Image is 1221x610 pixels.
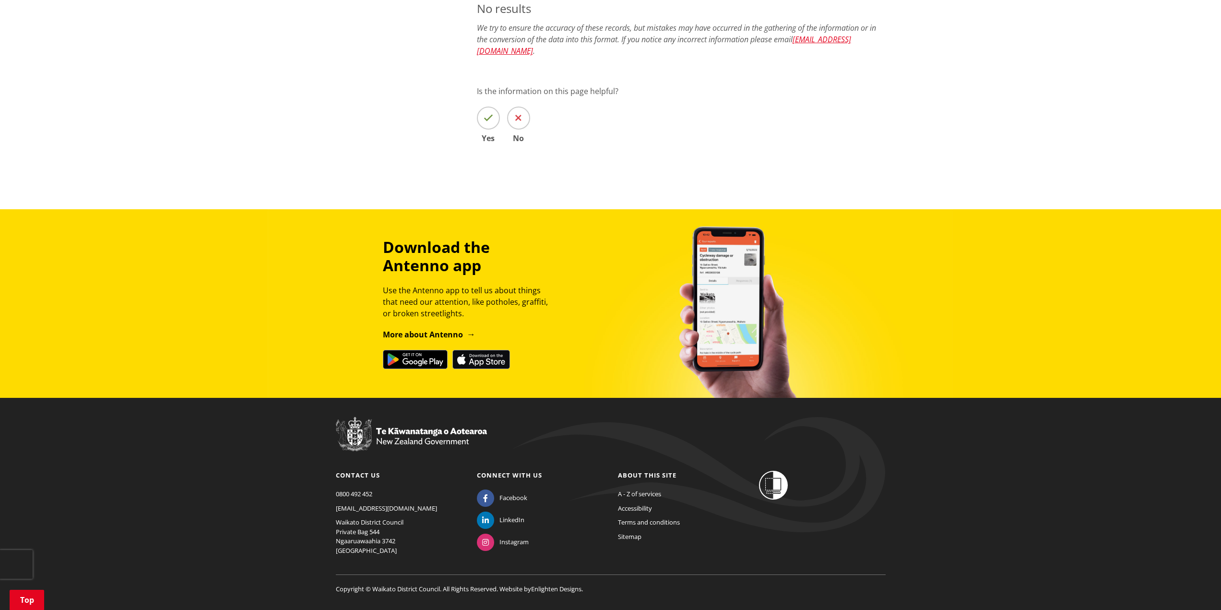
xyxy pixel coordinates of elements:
a: Accessibility [618,504,652,513]
a: Enlighten Designs [531,585,581,593]
p: Waikato District Council Private Bag 544 Ngaaruawaahia 3742 [GEOGRAPHIC_DATA] [336,518,462,555]
a: About this site [618,471,676,479]
a: More about Antenno [383,329,475,340]
a: New Zealand Government [336,439,487,447]
a: A - Z of services [618,490,661,498]
a: [EMAIL_ADDRESS][DOMAIN_NAME] [477,34,851,56]
img: Get it on Google Play [383,350,448,369]
img: Shielded [759,471,788,500]
em: We try to ensure the accuracy of these records, but mistakes may have occurred in the gathering o... [477,23,876,56]
span: No [507,134,530,142]
img: Download on the App Store [452,350,510,369]
a: Terms and conditions [618,518,680,526]
span: Instagram [499,538,529,547]
h3: Download the Antenno app [383,238,557,275]
span: LinkedIn [499,515,524,525]
a: Connect with us [477,471,542,479]
a: Facebook [477,493,527,502]
p: Is the information on this page helpful? [477,85,886,97]
img: New Zealand Government [336,417,487,452]
iframe: Messenger Launcher [1177,570,1211,604]
a: [EMAIL_ADDRESS][DOMAIN_NAME] [336,504,437,513]
p: Copyright © Waikato District Council. All Rights Reserved. Website by . [336,574,886,594]
a: Instagram [477,538,529,546]
span: Yes [477,134,500,142]
a: Contact us [336,471,380,479]
span: Facebook [499,493,527,503]
a: 0800 492 452 [336,490,372,498]
a: LinkedIn [477,515,524,524]
a: Top [10,590,44,610]
a: Sitemap [618,532,641,541]
p: Use the Antenno app to tell us about things that need our attention, like potholes, graffiti, or ... [383,285,557,319]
